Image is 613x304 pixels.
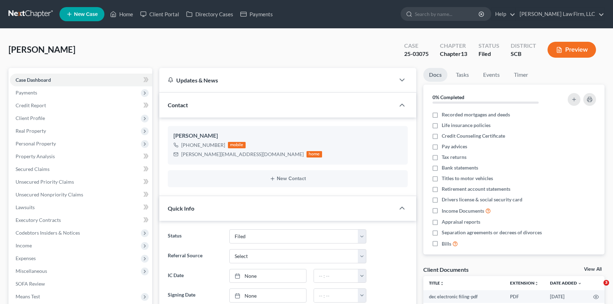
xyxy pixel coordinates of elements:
a: [PERSON_NAME] Law Firm, LLC [516,8,604,21]
span: Property Analysis [16,153,55,159]
span: Bills [442,240,451,247]
button: New Contact [173,176,402,182]
div: Status [479,42,499,50]
label: Referral Source [164,249,226,263]
a: Help [492,8,515,21]
span: Credit Report [16,102,46,108]
strong: 0% Completed [432,94,464,100]
span: Means Test [16,293,40,299]
span: Case Dashboard [16,77,51,83]
span: Tax returns [442,154,466,161]
span: Appraisal reports [442,218,480,225]
a: Unsecured Nonpriority Claims [10,188,152,201]
div: District [511,42,536,50]
span: Titles to motor vehicles [442,175,493,182]
a: Property Analysis [10,150,152,163]
div: Updates & News [168,76,386,84]
div: [PERSON_NAME][EMAIL_ADDRESS][DOMAIN_NAME] [181,151,304,158]
label: IC Date [164,269,226,283]
a: None [230,289,306,302]
span: Unsecured Priority Claims [16,179,74,185]
td: dec electronic filing-pdf [423,290,505,303]
a: Case Dashboard [10,74,152,86]
span: Retirement account statements [442,185,510,193]
button: Preview [548,42,596,58]
div: Case [404,42,429,50]
a: Titleunfold_more [429,280,444,286]
span: Payments [16,90,37,96]
div: [PERSON_NAME] [173,132,402,140]
i: unfold_more [534,281,539,286]
div: mobile [228,142,246,148]
span: Life insurance policies [442,122,491,129]
a: Date Added expand_more [550,280,582,286]
iframe: Intercom live chat [589,280,606,297]
a: Secured Claims [10,163,152,176]
a: Extensionunfold_more [510,280,539,286]
span: Income Documents [442,207,484,214]
span: Recorded mortgages and deeds [442,111,510,118]
span: Bank statements [442,164,478,171]
div: Chapter [440,50,467,58]
div: Chapter [440,42,467,50]
a: Docs [423,68,447,82]
span: 3 [603,280,609,286]
td: [DATE] [544,290,588,303]
a: Directory Cases [183,8,237,21]
div: [PHONE_NUMBER] [181,142,225,149]
td: PDF [504,290,544,303]
a: Tasks [450,68,475,82]
div: 25-03075 [404,50,429,58]
input: Search by name... [415,7,480,21]
span: 13 [461,50,467,57]
a: SOFA Review [10,277,152,290]
span: Income [16,242,32,248]
div: SCB [511,50,536,58]
span: Quick Info [168,205,194,212]
a: Credit Report [10,99,152,112]
a: Client Portal [137,8,183,21]
i: expand_more [578,281,582,286]
a: Executory Contracts [10,214,152,226]
span: SOFA Review [16,281,45,287]
label: Signing Date [164,288,226,303]
span: Real Property [16,128,46,134]
span: Contact [168,102,188,108]
span: New Case [74,12,98,17]
label: Status [164,229,226,243]
a: Unsecured Priority Claims [10,176,152,188]
span: [PERSON_NAME] [8,44,75,55]
span: Expenses [16,255,36,261]
div: home [306,151,322,157]
input: -- : -- [314,269,359,283]
a: Events [477,68,505,82]
a: Timer [508,68,534,82]
span: Miscellaneous [16,268,47,274]
a: Payments [237,8,276,21]
span: Executory Contracts [16,217,61,223]
span: Lawsuits [16,204,35,210]
i: unfold_more [440,281,444,286]
span: Credit Counseling Certificate [442,132,505,139]
input: -- : -- [314,289,359,302]
div: Client Documents [423,266,469,273]
a: Home [107,8,137,21]
span: Drivers license & social security card [442,196,522,203]
span: Client Profile [16,115,45,121]
span: Pay advices [442,143,467,150]
a: None [230,269,306,283]
span: Unsecured Nonpriority Claims [16,191,83,197]
span: Codebtors Insiders & Notices [16,230,80,236]
span: Secured Claims [16,166,50,172]
span: Separation agreements or decrees of divorces [442,229,542,236]
a: Lawsuits [10,201,152,214]
div: Filed [479,50,499,58]
a: View All [584,267,602,272]
span: Personal Property [16,140,56,147]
